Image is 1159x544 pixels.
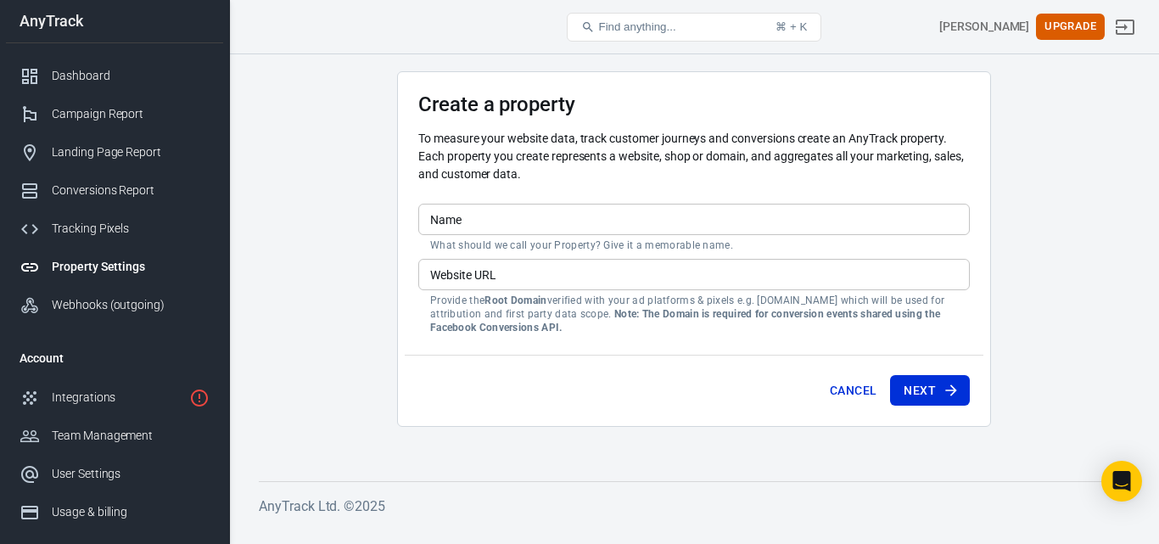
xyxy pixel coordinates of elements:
a: Sign out [1105,7,1145,48]
button: Next [890,375,970,407]
a: Conversions Report [6,171,223,210]
p: To measure your website data, track customer journeys and conversions create an AnyTrack property... [418,130,970,183]
a: Webhooks (outgoing) [6,286,223,324]
button: Cancel [823,375,883,407]
button: Find anything...⌘ + K [567,13,821,42]
div: Tracking Pixels [52,220,210,238]
a: Team Management [6,417,223,455]
h6: AnyTrack Ltd. © 2025 [259,496,1129,517]
div: User Settings [52,465,210,483]
a: Tracking Pixels [6,210,223,248]
div: Landing Page Report [52,143,210,161]
strong: Note: The Domain is required for conversion events shared using the Facebook Conversions API. [430,308,940,334]
a: Property Settings [6,248,223,286]
svg: 1 networks not verified yet [189,388,210,408]
div: AnyTrack [6,14,223,29]
div: Conversions Report [52,182,210,199]
div: ⌘ + K [775,20,807,33]
a: Usage & billing [6,493,223,531]
li: Account [6,338,223,379]
div: Account id: 5JpttKV9 [939,18,1029,36]
div: Dashboard [52,67,210,85]
div: Integrations [52,389,182,407]
div: Webhooks (outgoing) [52,296,210,314]
p: What should we call your Property? Give it a memorable name. [430,238,958,252]
div: Campaign Report [52,105,210,123]
strong: Root Domain [484,294,546,306]
div: Usage & billing [52,503,210,521]
button: Upgrade [1036,14,1105,40]
a: User Settings [6,455,223,493]
a: Integrations [6,379,223,417]
input: example.com [418,259,970,290]
a: Campaign Report [6,95,223,133]
input: Your Website Name [418,204,970,235]
div: Property Settings [52,258,210,276]
div: Open Intercom Messenger [1101,461,1142,502]
a: Landing Page Report [6,133,223,171]
a: Dashboard [6,57,223,95]
h3: Create a property [418,93,970,116]
p: Provide the verified with your ad platforms & pixels e.g. [DOMAIN_NAME] which will be used for at... [430,294,958,334]
span: Find anything... [598,20,675,33]
div: Team Management [52,427,210,445]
